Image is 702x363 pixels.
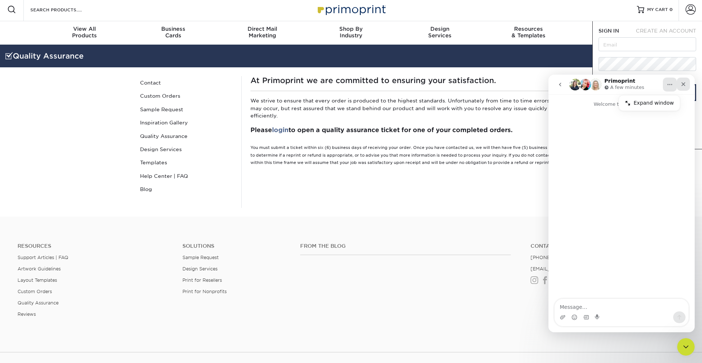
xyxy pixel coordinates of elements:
[218,26,307,39] div: Marketing
[40,26,129,39] div: Products
[599,28,619,34] span: SIGN IN
[531,243,684,249] a: Contact
[250,76,562,85] h1: At Primoprint we are committed to ensuring your satisfaction.
[18,266,61,272] a: Artwork Guidelines
[272,126,288,134] a: login
[137,169,236,183] a: Help Center | FAQ
[307,26,396,39] div: Industry
[137,89,236,102] a: Custom Orders
[647,7,668,13] span: MY CART
[250,126,513,134] strong: Please to open a quality assurance ticket for one of your completed orders.
[573,21,662,45] a: Contact& Support
[182,255,219,260] a: Sample Request
[573,26,662,32] span: Contact
[137,116,236,129] a: Inspiration Gallery
[137,103,236,116] a: Sample Request
[531,255,576,260] a: [PHONE_NUMBER]
[40,21,129,45] a: View AllProducts
[129,26,218,39] div: Cards
[182,243,289,249] h4: Solutions
[484,21,573,45] a: Resources& Templates
[250,145,559,165] small: You must submit a ticket within six (6) business days of receiving your order. Once you have cont...
[395,26,484,32] span: Design
[531,266,618,272] a: [EMAIL_ADDRESS][DOMAIN_NAME]
[137,130,236,143] a: Quality Assurance
[182,289,227,294] a: Print for Nonprofits
[314,1,388,17] img: Primoprint
[669,7,673,12] span: 0
[182,277,222,283] a: Print for Resellers
[18,311,36,317] a: Reviews
[137,76,236,89] a: Contact
[137,183,236,196] a: Blog
[218,21,307,45] a: Direct MailMarketing
[218,26,307,32] span: Direct Mail
[18,243,171,249] h4: Resources
[137,143,236,156] a: Design Services
[40,26,129,32] span: View All
[300,243,511,249] h4: From the Blog
[484,26,573,39] div: & Templates
[129,21,218,45] a: BusinessCards
[636,28,696,34] span: CREATE AN ACCOUNT
[250,97,562,119] p: We strive to ensure that every order is produced to the highest standards. Unfortunately from tim...
[18,300,58,306] a: Quality Assurance
[137,156,236,169] a: Templates
[677,338,695,356] iframe: Intercom live chat
[18,255,68,260] a: Support Articles | FAQ
[573,26,662,39] div: & Support
[484,26,573,32] span: Resources
[307,21,396,45] a: Shop ByIndustry
[30,5,101,14] input: SEARCH PRODUCTS.....
[395,26,484,39] div: Services
[307,26,396,32] span: Shop By
[548,75,695,332] iframe: Intercom live chat
[129,26,218,32] span: Business
[18,289,52,294] a: Custom Orders
[599,37,696,51] input: Email
[395,21,484,45] a: DesignServices
[182,266,218,272] a: Design Services
[18,277,57,283] a: Layout Templates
